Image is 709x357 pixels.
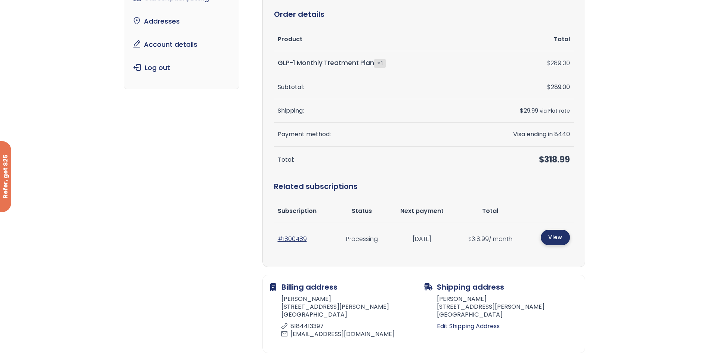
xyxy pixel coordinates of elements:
address: [PERSON_NAME] [STREET_ADDRESS][PERSON_NAME] [GEOGRAPHIC_DATA] [424,295,577,321]
h2: Shipping address [424,283,577,292]
strong: × 1 [374,59,386,67]
span: 318.99 [468,235,489,243]
th: Total: [274,147,466,173]
th: Payment method: [274,123,466,146]
a: Log out [130,60,233,76]
a: Addresses [130,13,233,29]
span: 29.99 [520,106,538,115]
span: $ [539,154,544,165]
td: GLP-1 Monthly Treatment Plan [274,51,466,75]
address: [PERSON_NAME] [STREET_ADDRESS][PERSON_NAME] [GEOGRAPHIC_DATA] [270,295,424,340]
td: [DATE] [388,223,456,256]
span: 318.99 [539,154,570,165]
span: Next payment [400,207,444,215]
th: Total [466,28,574,51]
a: Edit Shipping Address [437,321,577,332]
th: Subtotal: [274,76,466,99]
td: Visa ending in 8440 [466,123,574,146]
a: View [541,230,570,245]
th: Product [274,28,466,51]
a: #1800489 [278,235,307,243]
span: Total [482,207,498,215]
span: $ [547,83,551,91]
h2: Related subscriptions [274,173,574,199]
th: Shipping: [274,99,466,123]
span: Subscription [278,207,317,215]
span: $ [520,106,524,115]
span: Status [352,207,372,215]
span: $ [547,59,551,67]
p: 8184413397 [281,323,419,330]
span: $ [468,235,472,243]
a: Account details [130,37,233,52]
span: 289.00 [547,83,570,91]
h2: Billing address [270,283,424,292]
td: Processing [336,223,388,256]
h2: Order details [274,6,574,22]
bdi: 289.00 [547,59,570,67]
p: [EMAIL_ADDRESS][DOMAIN_NAME] [281,330,419,338]
small: via Flat rate [540,107,570,115]
td: / month [456,223,525,256]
